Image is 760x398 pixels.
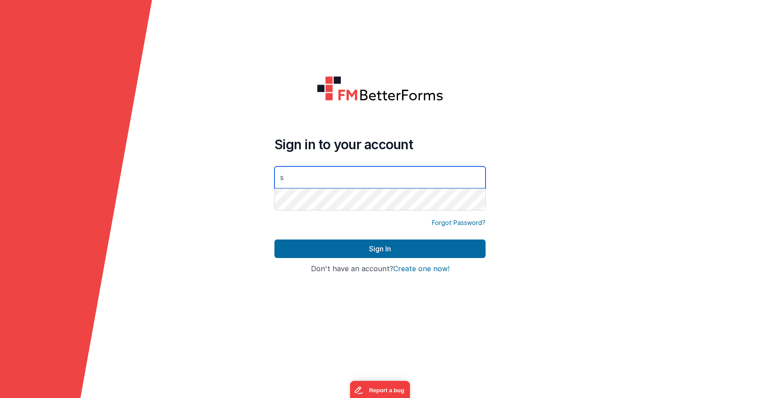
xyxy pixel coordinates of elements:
h4: Don't have an account? [274,265,486,273]
button: Create one now! [393,265,449,273]
a: Forgot Password? [432,218,486,227]
input: Email Address [274,166,486,188]
button: Sign In [274,240,486,258]
h4: Sign in to your account [274,136,486,152]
